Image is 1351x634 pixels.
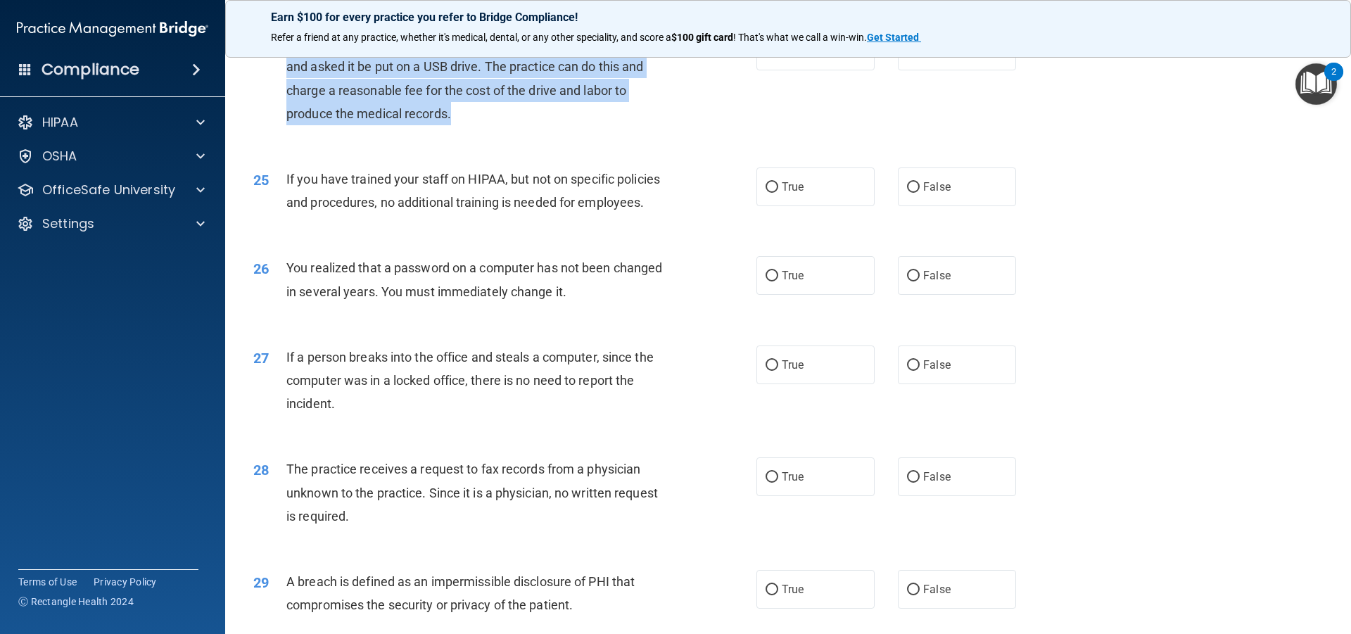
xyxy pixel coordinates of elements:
input: False [907,271,920,281]
input: True [766,182,778,193]
a: Settings [17,215,205,232]
span: False [923,269,951,282]
input: False [907,182,920,193]
input: True [766,271,778,281]
span: 29 [253,574,269,591]
span: True [782,180,804,194]
input: False [907,360,920,371]
span: If a person breaks into the office and steals a computer, since the computer was in a locked offi... [286,350,654,411]
span: If you have trained your staff on HIPAA, but not on specific policies and procedures, no addition... [286,172,660,210]
a: Terms of Use [18,575,77,589]
span: True [782,358,804,372]
span: A breach is defined as an impermissible disclosure of PHI that compromises the security or privac... [286,574,635,612]
span: 26 [253,260,269,277]
p: Settings [42,215,94,232]
h4: Compliance [42,60,139,80]
a: OfficeSafe University [17,182,205,198]
p: HIPAA [42,114,78,131]
strong: Get Started [867,32,919,43]
span: ! That's what we call a win-win. [733,32,867,43]
span: The practice receives a request to fax records from a physician unknown to the practice. Since it... [286,462,658,523]
span: True [782,583,804,596]
p: OfficeSafe University [42,182,175,198]
input: False [907,585,920,595]
span: 25 [253,172,269,189]
span: False [923,583,951,596]
strong: $100 gift card [671,32,733,43]
span: False [923,470,951,483]
div: 2 [1331,72,1336,90]
p: OSHA [42,148,77,165]
span: You realized that a password on a computer has not been changed in several years. You must immedi... [286,260,662,298]
a: Get Started [867,32,921,43]
span: False [923,358,951,372]
img: PMB logo [17,15,208,43]
span: Ⓒ Rectangle Health 2024 [18,595,134,609]
a: OSHA [17,148,205,165]
input: True [766,472,778,483]
button: Open Resource Center, 2 new notifications [1295,63,1337,105]
a: Privacy Policy [94,575,157,589]
input: True [766,360,778,371]
span: False [923,180,951,194]
span: A patient has asked for an electronic copy of their medical records and asked it be put on a USB ... [286,36,659,121]
span: True [782,269,804,282]
a: HIPAA [17,114,205,131]
span: True [782,470,804,483]
input: False [907,472,920,483]
p: Earn $100 for every practice you refer to Bridge Compliance! [271,11,1305,24]
span: Refer a friend at any practice, whether it's medical, dental, or any other speciality, and score a [271,32,671,43]
span: 27 [253,350,269,367]
span: 28 [253,462,269,478]
input: True [766,585,778,595]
